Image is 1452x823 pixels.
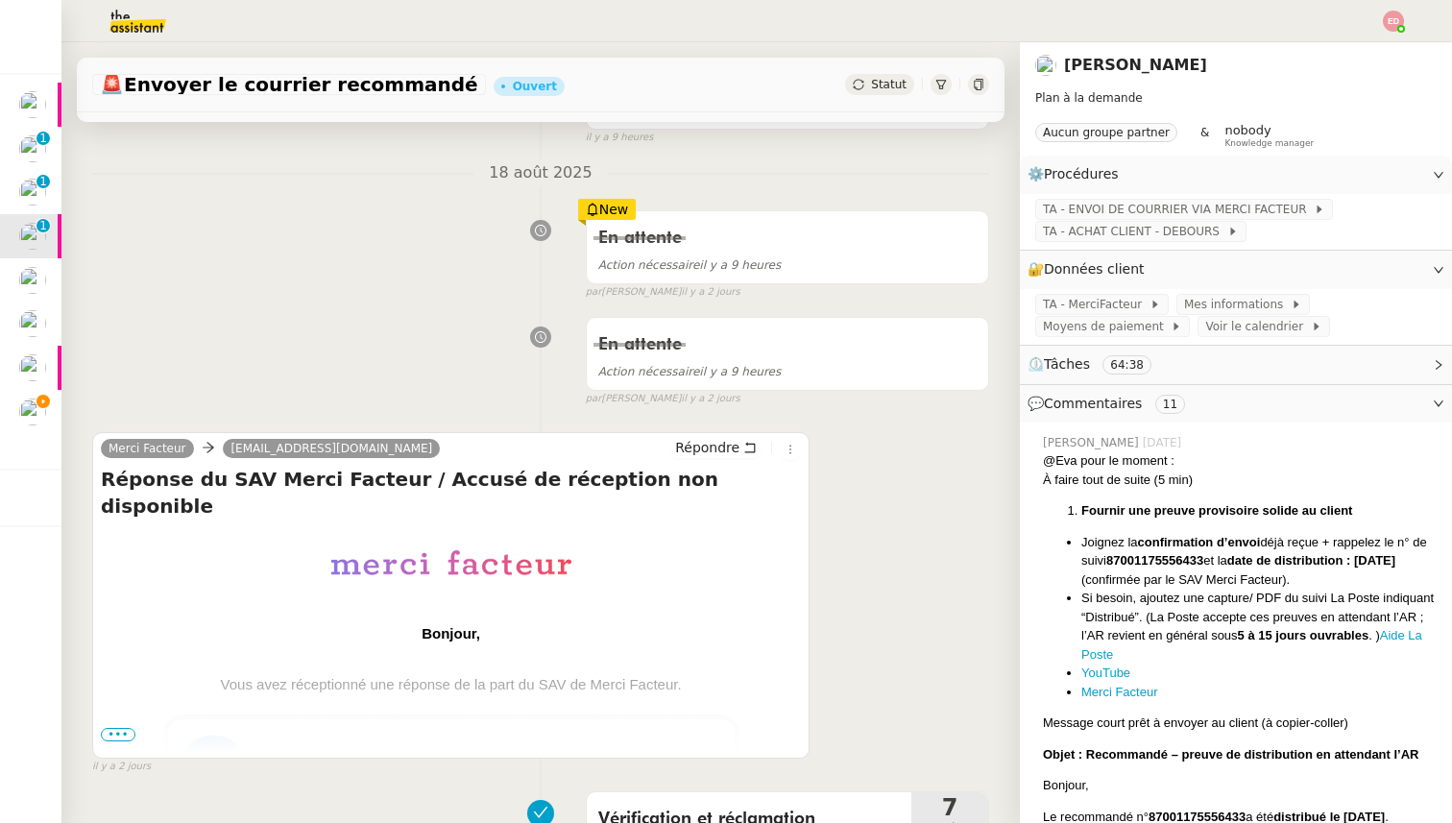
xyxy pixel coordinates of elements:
[1044,166,1119,182] span: Procédures
[871,78,907,91] span: Statut
[101,529,102,530] img: FXA_rZ3StLDTBR6pv4lsD1pJPek7XBY8W-dtDgYyNkAAnXG2Nn9zkwwJjdK3u796AXQYnjH8n5ALp5Cb4Pcn3Q2HfauHg_loo...
[19,354,46,381] img: users%2FSclkIUIAuBOhhDrbgjtrSikBoD03%2Favatar%2F48cbc63d-a03d-4817-b5bf-7f7aeed5f2a9
[1043,714,1437,733] blockquote: Message court prêt à envoyer au client (à copier-coller)
[1224,123,1270,137] span: nobody
[1224,123,1314,148] app-user-label: Knowledge manager
[39,219,47,236] p: 1
[578,199,637,220] div: New
[1043,295,1149,314] span: TA - MerciFacteur
[598,97,655,114] span: Ouvert
[586,284,740,301] small: [PERSON_NAME]
[1043,776,1437,795] blockquote: Bonjour,
[187,623,715,645] div: Bonjour,
[1035,55,1056,76] img: users%2F7K2oJOLpD4dpuCF1ASXv5r22U773%2Favatar%2Finterv002218.jpeg
[101,728,135,741] span: •••
[1081,533,1437,590] li: Joignez la déjà reçue + rappelez le n° de suivi et la (confirmée par le SAV Merci Facteur).
[1383,11,1404,32] img: svg
[1200,123,1209,148] span: &
[101,466,801,520] h4: Réponse du SAV Merci Facteur / Accusé de réception non disponible
[1043,434,1143,451] span: [PERSON_NAME]
[1138,535,1261,549] strong: confirmation d’envoi
[1081,685,1157,699] a: Merci Facteur
[1081,589,1437,664] li: Si besoin, ajoutez une capture/ PDF du suivi La Poste indiquant “Distribué”. (La Poste accepte ce...
[1081,628,1422,662] a: Aide La Poste
[230,442,432,455] span: [EMAIL_ADDRESS][DOMAIN_NAME]
[1028,163,1127,185] span: ⚙️
[598,230,682,247] span: En attente
[473,160,607,186] span: 18 août 2025
[1184,295,1291,314] span: Mes informations
[1044,261,1145,277] span: Données client
[19,310,46,337] img: users%2Fa6PbEmLwvGXylUqKytRPpDpAx153%2Favatar%2Ffanny.png
[19,223,46,250] img: users%2F7K2oJOLpD4dpuCF1ASXv5r22U773%2Favatar%2Finterv002218.jpeg
[1064,56,1207,74] a: [PERSON_NAME]
[92,759,151,775] span: il y a 2 jours
[1020,346,1452,383] div: ⏲️Tâches 64:38
[586,391,602,407] span: par
[1035,91,1143,105] span: Plan à la demande
[911,796,988,819] span: 7
[1043,747,1419,762] strong: Objet : Recommandé – preuve de distribution en attendant l’AR
[19,135,46,162] img: users%2F0zQGGmvZECeMseaPawnreYAQQyS2%2Favatar%2Feddadf8a-b06f-4db9-91c4-adeed775bb0f
[1043,222,1227,241] span: TA - ACHAT CLIENT - DEBOURS
[101,440,194,457] a: Merci Facteur
[598,365,782,378] span: il y a 9 heures
[681,391,739,407] span: il y a 2 jours
[1143,434,1186,451] span: [DATE]
[39,132,47,149] p: 1
[1035,123,1177,142] nz-tag: Aucun groupe partner
[586,284,602,301] span: par
[675,438,739,457] span: Répondre
[598,258,700,272] span: Action nécessaire
[36,132,50,145] nz-badge-sup: 1
[1043,317,1171,336] span: Moyens de paiement
[1028,356,1168,372] span: ⏲️
[1224,138,1314,149] span: Knowledge manager
[19,399,46,425] img: users%2FTDxDvmCjFdN3QFePFNGdQUcJcQk1%2Favatar%2F0cfb3a67-8790-4592-a9ec-92226c678442
[1106,553,1203,568] strong: 87001175556433
[1043,471,1437,490] div: À faire tout de suite (5 min)
[39,175,47,192] p: 1
[1043,451,1437,471] div: @Eva pour le moment :
[513,81,557,92] div: Ouvert
[1081,666,1130,680] a: YouTube
[1028,396,1193,411] span: 💬
[36,175,50,188] nz-badge-sup: 1
[1020,156,1452,193] div: ⚙️Procédures
[598,365,700,378] span: Action nécessaire
[1044,356,1090,372] span: Tâches
[192,674,711,696] div: Vous avez réceptionné une réponse de la part du SAV de Merci Facteur.
[1102,355,1151,375] nz-tag: 64:38
[19,91,46,118] img: users%2Fo4K84Ijfr6OOM0fa5Hz4riIOf4g2%2Favatar%2FChatGPT%20Image%201%20aou%CC%82t%202025%2C%2010_2...
[586,391,740,407] small: [PERSON_NAME]
[598,258,782,272] span: il y a 9 heures
[1044,396,1142,411] span: Commentaires
[681,284,739,301] span: il y a 2 jours
[19,267,46,294] img: users%2Fa6PbEmLwvGXylUqKytRPpDpAx153%2Favatar%2Ffanny.png
[1020,385,1452,423] div: 💬Commentaires 11
[1020,251,1452,288] div: 🔐Données client
[1043,200,1314,219] span: TA - ENVOI DE COURRIER VIA MERCI FACTEUR
[1205,317,1310,336] span: Voir le calendrier
[586,130,654,146] span: il y a 9 heures
[19,179,46,206] img: users%2Fa6PbEmLwvGXylUqKytRPpDpAx153%2Favatar%2Ffanny.png
[1028,258,1152,280] span: 🔐
[1155,395,1185,414] nz-tag: 11
[598,336,682,353] span: En attente
[1227,553,1395,568] strong: date de distribution : [DATE]
[36,219,50,232] nz-badge-sup: 1
[668,437,763,458] button: Répondre
[100,75,478,94] span: Envoyer le courrier recommandé
[1081,503,1352,518] strong: Fournir une preuve provisoire solide au client
[182,734,244,795] img: 332e2f459a76d67d988b3f1a352c90d9cc75fe31f01382fa8eb4ba27b286505a.png
[182,734,720,813] b: Réponse du [DATE] 17:18:26
[1238,628,1369,642] strong: 5 à 15 jours ouvrables
[100,73,124,96] span: 🚨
